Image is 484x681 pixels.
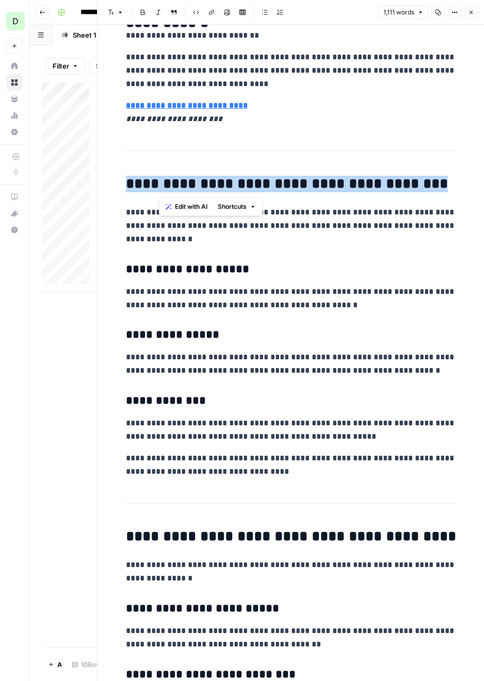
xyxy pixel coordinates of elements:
[12,15,19,27] span: D
[6,74,23,91] a: Browse
[53,25,117,45] a: Sheet 1
[383,8,414,17] span: 1,111 words
[53,61,69,71] span: Filter
[6,107,23,124] a: Usage
[218,202,247,211] span: Shortcuts
[6,8,23,34] button: Workspace: DomoAI
[6,91,23,107] a: Your Data
[6,124,23,140] a: Settings
[46,58,85,74] button: Filter
[6,189,23,205] a: AirOps Academy
[42,656,68,673] button: Add Row
[162,200,212,213] button: Edit with AI
[7,206,22,221] div: What's new?
[89,58,125,74] button: Sort
[68,656,109,673] div: 10 Rows
[214,200,260,213] button: Shortcuts
[73,30,96,40] div: Sheet 1
[175,202,207,211] span: Edit with AI
[6,222,23,238] button: Help + Support
[6,58,23,74] a: Home
[57,659,61,670] span: Add Row
[379,6,428,19] button: 1,111 words
[6,205,23,222] button: What's new?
